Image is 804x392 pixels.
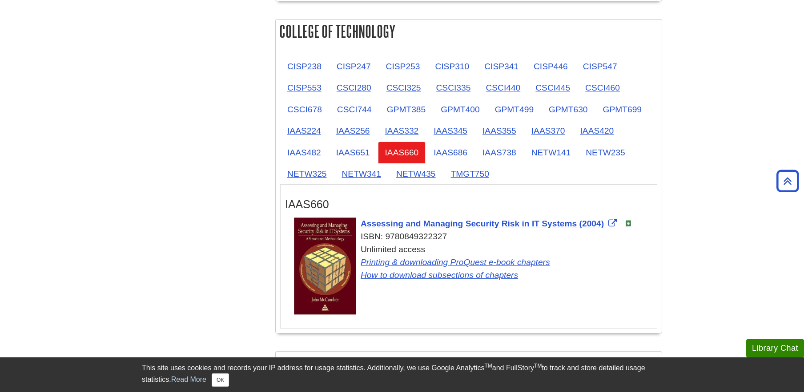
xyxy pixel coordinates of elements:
[330,55,378,77] a: CISP247
[280,120,328,142] a: IAAS224
[142,363,662,387] div: This site uses cookies and records your IP address for usage statistics. Additionally, we use Goo...
[280,55,329,77] a: CISP238
[576,55,624,77] a: CISP547
[746,339,804,357] button: Library Chat
[389,163,443,185] a: NETW435
[171,376,206,383] a: Read More
[280,99,329,120] a: CSCI678
[280,163,334,185] a: NETW325
[596,99,649,120] a: GPMT699
[579,142,632,163] a: NETW235
[294,218,356,315] img: Cover Art
[542,99,595,120] a: GPMT630
[475,120,523,142] a: IAAS355
[276,20,662,43] h2: College of Technology
[379,55,427,77] a: CISP253
[335,163,389,185] a: NETW341
[524,142,578,163] a: NETW141
[330,77,378,99] a: CSCI280
[361,270,518,280] a: Link opens in new window
[379,77,428,99] a: CSCI325
[478,77,527,99] a: CSCI440
[330,99,379,120] a: CSCI744
[378,142,426,163] a: IAAS660
[361,219,604,228] span: Assessing and Managing Security Risk in IT Systems (2004)
[444,163,496,185] a: TMGT750
[475,142,523,163] a: IAAS738
[573,120,621,142] a: IAAS420
[434,99,486,120] a: GPMT400
[329,142,377,163] a: IAAS651
[378,120,426,142] a: IAAS332
[212,373,229,387] button: Close
[361,257,550,267] a: Link opens in new window
[625,220,632,227] img: e-Book
[477,55,526,77] a: CISP341
[380,99,433,120] a: GPMT385
[426,120,474,142] a: IAAS345
[294,230,652,243] div: ISBN: 9780849322327
[773,175,802,187] a: Back to Top
[484,363,492,369] sup: TM
[280,142,328,163] a: IAAS482
[534,363,542,369] sup: TM
[428,55,476,77] a: CISP310
[361,219,619,228] a: Link opens in new window
[280,77,329,99] a: CISP553
[429,77,478,99] a: CSCI335
[276,352,662,375] h2: College of Urban Education
[426,142,474,163] a: IAAS686
[294,243,652,281] div: Unlimited access
[329,120,377,142] a: IAAS256
[578,77,627,99] a: CSCI460
[528,77,577,99] a: CSCI445
[285,198,652,211] h3: IAAS660
[488,99,541,120] a: GPMT499
[527,55,575,77] a: CISP446
[524,120,572,142] a: IAAS370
